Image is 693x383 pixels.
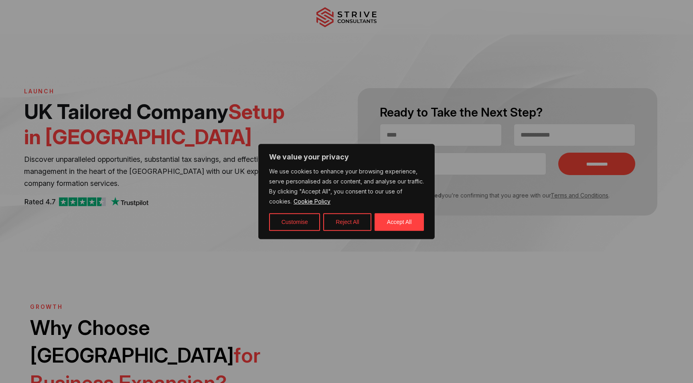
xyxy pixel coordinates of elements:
a: Cookie Policy [293,198,331,205]
button: Customise [269,213,320,231]
div: We value your privacy [258,144,435,239]
p: We value your privacy [269,152,424,162]
p: We use cookies to enhance your browsing experience, serve personalised ads or content, and analys... [269,167,424,207]
button: Reject All [323,213,371,231]
button: Accept All [375,213,424,231]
